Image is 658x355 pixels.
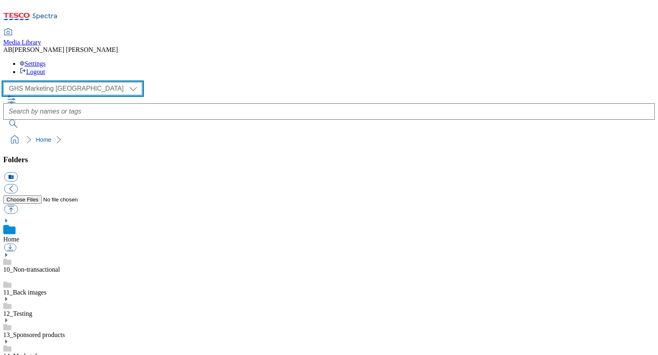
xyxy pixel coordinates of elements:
a: 10_Non-transactional [3,266,60,273]
h3: Folders [3,155,655,164]
a: home [8,133,21,146]
nav: breadcrumb [3,132,655,147]
a: 13_Sponsored products [3,331,65,338]
a: 12_Testing [3,310,32,317]
a: Home [3,236,19,243]
a: Home [36,136,51,143]
a: Media Library [3,29,41,46]
a: 11_Back images [3,289,47,296]
a: Settings [20,60,46,67]
a: Logout [20,68,45,75]
span: AB [3,46,12,53]
span: [PERSON_NAME] [PERSON_NAME] [12,46,118,53]
span: Media Library [3,39,41,46]
input: Search by names or tags [3,103,655,120]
